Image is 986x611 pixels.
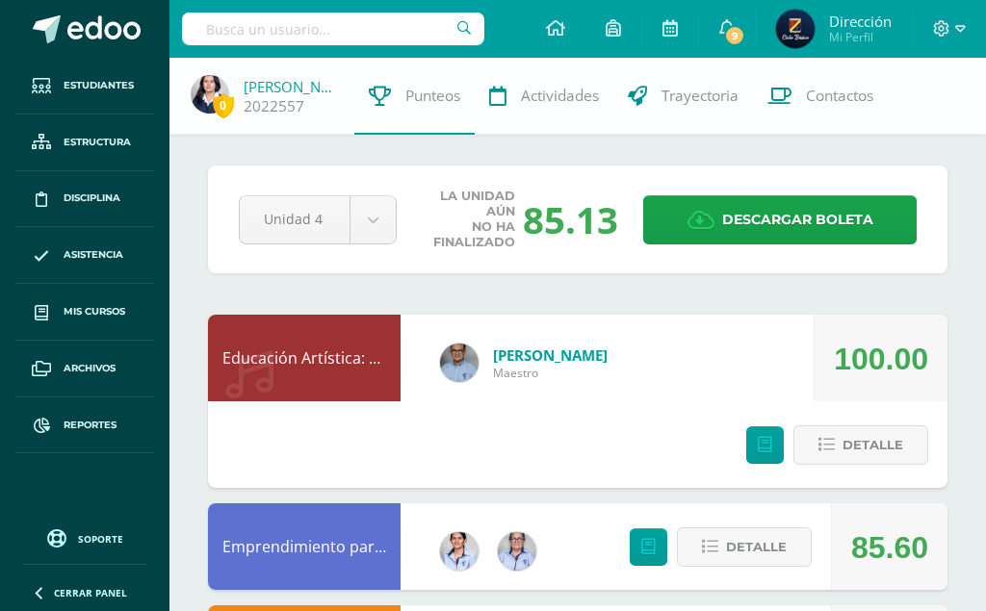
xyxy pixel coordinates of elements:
[753,58,888,135] a: Contactos
[493,345,608,365] a: [PERSON_NAME]
[829,29,892,45] span: Mi Perfil
[475,58,613,135] a: Actividades
[422,189,515,250] span: La unidad aún no ha finalizado
[244,77,340,96] a: [PERSON_NAME]
[724,25,745,46] span: 9
[523,194,618,244] div: 85.13
[806,86,873,106] span: Contactos
[64,78,134,93] span: Estudiantes
[851,504,928,591] div: 85.60
[829,12,892,31] span: Dirección
[15,115,154,171] a: Estructura
[776,10,815,48] img: 0fb4cf2d5a8caa7c209baa70152fd11e.png
[213,93,234,117] span: 0
[440,532,479,571] img: 02e3e31c73f569ab554490242ab9245f.png
[191,75,229,114] img: c3379e3e316f8c350730d615da467e8b.png
[834,316,928,402] div: 100.00
[726,529,787,565] span: Detalle
[23,524,146,550] a: Soporte
[493,365,608,381] span: Maestro
[240,196,396,243] a: Unidad 4
[521,86,599,106] span: Actividades
[244,96,304,116] a: 2022557
[354,58,475,135] a: Punteos
[64,418,117,433] span: Reportes
[15,171,154,228] a: Disciplina
[793,425,928,465] button: Detalle
[182,13,484,45] input: Busca un usuario...
[54,586,127,599] span: Cerrar panel
[208,315,401,401] div: Educación Artística: Educación Musical
[662,86,739,106] span: Trayectoria
[677,527,812,567] button: Detalle
[405,86,460,106] span: Punteos
[64,247,123,263] span: Asistencia
[222,347,503,369] a: Educación Artística: Educación Musical
[64,361,116,376] span: Archivos
[643,195,917,244] a: Descargar boleta
[64,304,125,319] span: Mis cursos
[15,284,154,341] a: Mis cursos
[15,341,154,397] a: Archivos
[440,344,479,382] img: c0a26e2fe6bfcdf9029544cd5cc8fd3b.png
[264,196,325,242] span: Unidad 4
[722,196,873,243] span: Descargar boleta
[843,427,903,463] span: Detalle
[498,532,536,571] img: a19da184a6dd3418ee17da1f5f2698ae.png
[15,227,154,284] a: Asistencia
[222,536,506,557] a: Emprendimiento para la Productividad
[613,58,753,135] a: Trayectoria
[64,191,120,206] span: Disciplina
[15,58,154,115] a: Estudiantes
[78,532,123,546] span: Soporte
[15,397,154,454] a: Reportes
[64,135,131,150] span: Estructura
[208,503,401,590] div: Emprendimiento para la Productividad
